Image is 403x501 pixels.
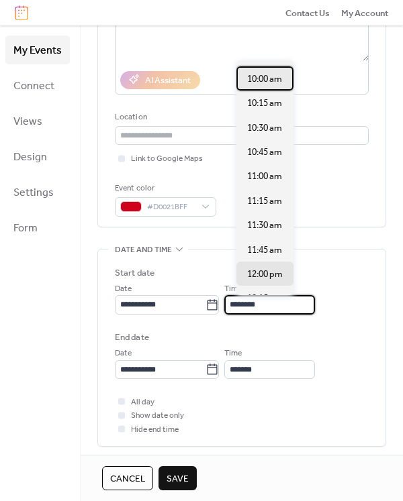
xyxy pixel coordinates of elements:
span: Date and time [115,243,172,256]
a: Design [5,142,70,171]
span: 11:30 am [247,219,282,232]
span: Link to Google Maps [131,152,203,166]
span: 10:30 am [247,121,282,135]
span: Date [115,282,132,296]
span: 11:45 am [247,243,282,257]
img: logo [15,5,28,20]
span: 11:15 am [247,194,282,208]
span: My Events [13,40,62,61]
span: Form [13,218,38,239]
a: My Account [341,6,388,19]
span: Time [224,347,242,360]
span: 11:00 am [247,170,282,183]
span: Views [13,111,42,132]
span: 10:15 am [247,97,282,110]
span: 10:45 am [247,146,282,159]
span: Connect [13,76,54,97]
a: Views [5,107,70,135]
span: Save [167,472,189,486]
button: Save [159,466,197,490]
span: 12:15 pm [247,292,283,305]
span: Date [115,347,132,360]
a: Connect [5,71,70,100]
a: Form [5,213,70,242]
span: Cancel [110,472,145,486]
div: Start date [115,266,154,280]
div: Location [115,111,366,124]
a: Settings [5,178,70,207]
span: Hide end time [131,423,179,437]
button: Cancel [102,466,153,490]
span: 10:00 am [247,72,282,86]
a: Contact Us [285,6,330,19]
span: 12:00 pm [247,268,283,281]
span: Design [13,147,47,168]
a: My Events [5,36,70,64]
span: My Account [341,7,388,20]
span: Show date only [131,409,184,423]
span: Time [224,282,242,296]
span: Settings [13,182,54,203]
div: End date [115,331,149,344]
span: #D0021BFF [147,201,195,214]
div: Event color [115,182,214,195]
span: All day [131,396,154,409]
span: Contact Us [285,7,330,20]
